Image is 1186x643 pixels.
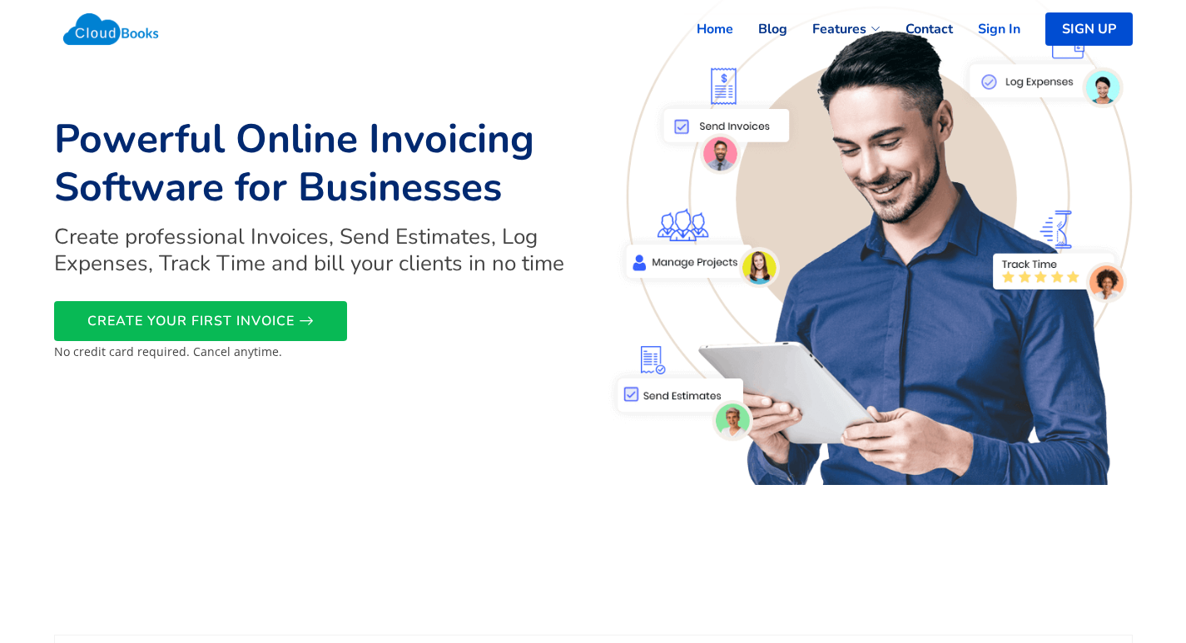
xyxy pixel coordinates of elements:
[733,11,787,47] a: Blog
[881,11,953,47] a: Contact
[672,11,733,47] a: Home
[787,11,881,47] a: Features
[1045,12,1133,46] a: SIGN UP
[54,224,583,275] h2: Create professional Invoices, Send Estimates, Log Expenses, Track Time and bill your clients in n...
[54,344,282,359] small: No credit card required. Cancel anytime.
[953,11,1020,47] a: Sign In
[54,116,583,211] h1: Powerful Online Invoicing Software for Businesses
[812,19,866,39] span: Features
[54,4,168,54] img: Cloudbooks Logo
[54,301,347,341] a: CREATE YOUR FIRST INVOICE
